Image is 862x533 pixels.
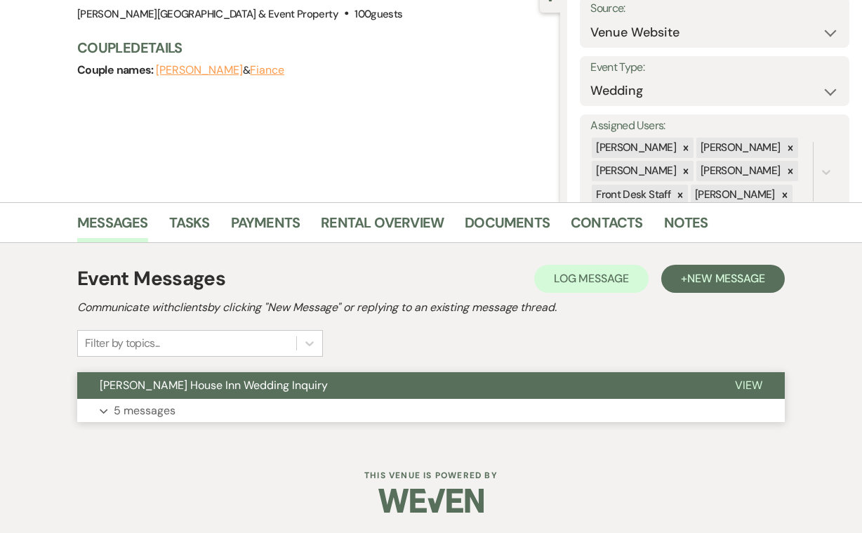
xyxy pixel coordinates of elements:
[571,211,643,242] a: Contacts
[156,63,284,77] span: &
[696,138,783,158] div: [PERSON_NAME]
[77,7,338,21] span: [PERSON_NAME][GEOGRAPHIC_DATA] & Event Property
[231,211,300,242] a: Payments
[77,299,785,316] h2: Communicate with clients by clicking "New Message" or replying to an existing message thread.
[77,62,156,77] span: Couple names:
[250,65,284,76] button: Fiance
[77,211,148,242] a: Messages
[664,211,708,242] a: Notes
[735,378,762,393] span: View
[321,211,444,242] a: Rental Overview
[590,116,839,136] label: Assigned Users:
[592,161,678,181] div: [PERSON_NAME]
[77,38,546,58] h3: Couple Details
[77,264,225,294] h1: Event Messages
[590,58,839,78] label: Event Type:
[696,161,783,181] div: [PERSON_NAME]
[85,335,160,352] div: Filter by topics...
[77,372,712,399] button: [PERSON_NAME] House Inn Wedding Inquiry
[378,476,484,525] img: Weven Logo
[554,271,629,286] span: Log Message
[156,65,243,76] button: [PERSON_NAME]
[354,7,402,21] span: 100 guests
[592,138,678,158] div: [PERSON_NAME]
[687,271,765,286] span: New Message
[661,265,785,293] button: +New Message
[592,185,672,205] div: Front Desk Staff
[534,265,649,293] button: Log Message
[114,402,175,420] p: 5 messages
[169,211,210,242] a: Tasks
[691,185,777,205] div: [PERSON_NAME]
[100,378,328,393] span: [PERSON_NAME] House Inn Wedding Inquiry
[77,399,785,423] button: 5 messages
[465,211,550,242] a: Documents
[712,372,785,399] button: View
